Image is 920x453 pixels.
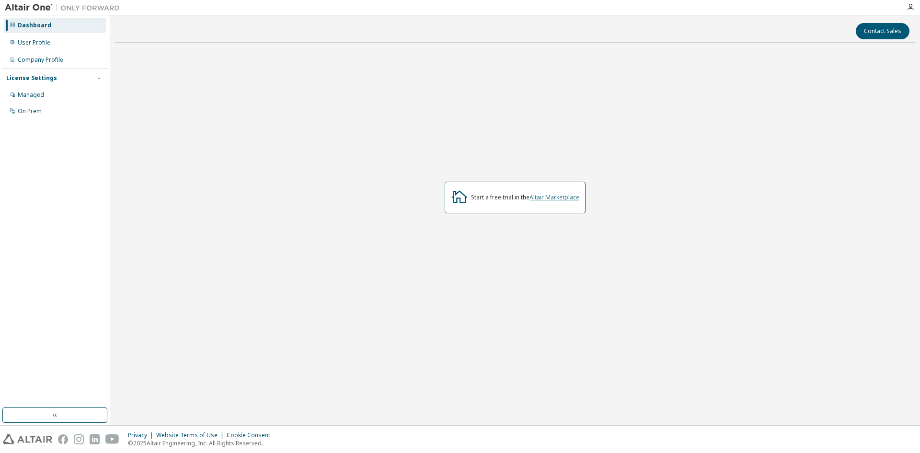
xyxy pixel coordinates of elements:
div: Cookie Consent [227,431,276,439]
div: Dashboard [18,22,51,29]
div: Website Terms of Use [156,431,227,439]
div: On Prem [18,107,42,115]
img: facebook.svg [58,434,68,444]
div: User Profile [18,39,50,46]
div: Managed [18,91,44,99]
div: Start a free trial in the [471,194,579,201]
a: Altair Marketplace [529,193,579,201]
img: youtube.svg [105,434,119,444]
div: Company Profile [18,56,63,64]
p: © 2025 Altair Engineering, Inc. All Rights Reserved. [128,439,276,447]
img: instagram.svg [74,434,84,444]
img: Altair One [5,3,125,12]
div: License Settings [6,74,57,82]
img: altair_logo.svg [3,434,52,444]
button: Contact Sales [856,23,909,39]
div: Privacy [128,431,156,439]
img: linkedin.svg [90,434,100,444]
